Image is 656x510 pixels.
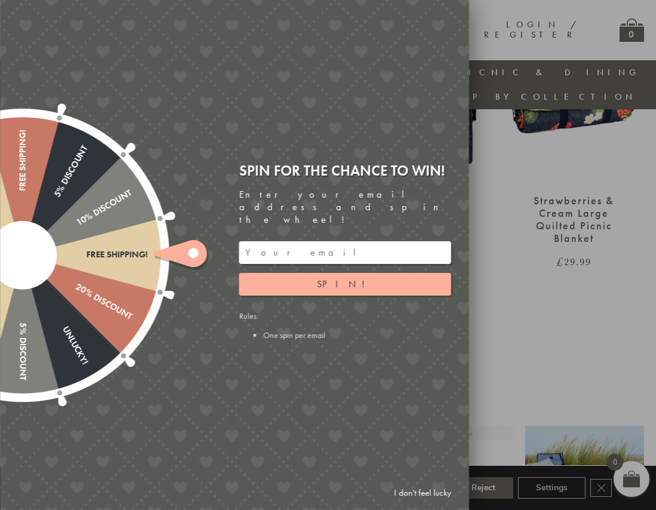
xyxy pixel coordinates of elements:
[239,189,451,226] div: Enter your email address and spin the wheel!
[239,311,451,340] div: Rules:
[239,273,451,296] button: Spin!
[317,278,373,290] span: Spin!
[388,482,457,504] a: I don't feel lucky
[239,161,451,180] div: Spin for the chance to win!
[263,330,451,340] li: One spin per email
[18,253,90,366] div: Unlucky!
[23,250,148,260] div: Free shipping!
[20,251,133,322] div: 20% Discount
[20,188,133,260] div: 10% Discount
[18,144,90,257] div: 5% Discount
[239,241,451,264] input: Your email
[17,130,27,255] div: Free shipping!
[17,255,27,380] div: 5% Discount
